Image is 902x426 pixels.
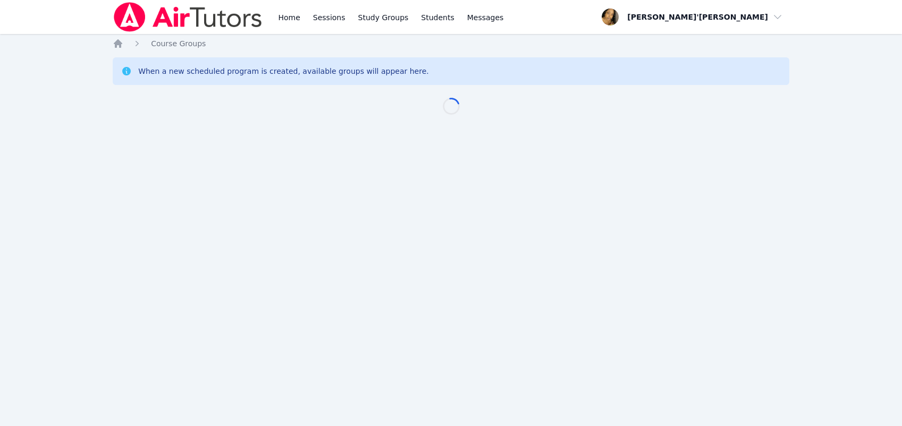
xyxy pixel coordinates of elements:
[138,66,429,76] div: When a new scheduled program is created, available groups will appear here.
[467,12,504,23] span: Messages
[151,39,206,48] span: Course Groups
[113,2,263,32] img: Air Tutors
[113,38,789,49] nav: Breadcrumb
[151,38,206,49] a: Course Groups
